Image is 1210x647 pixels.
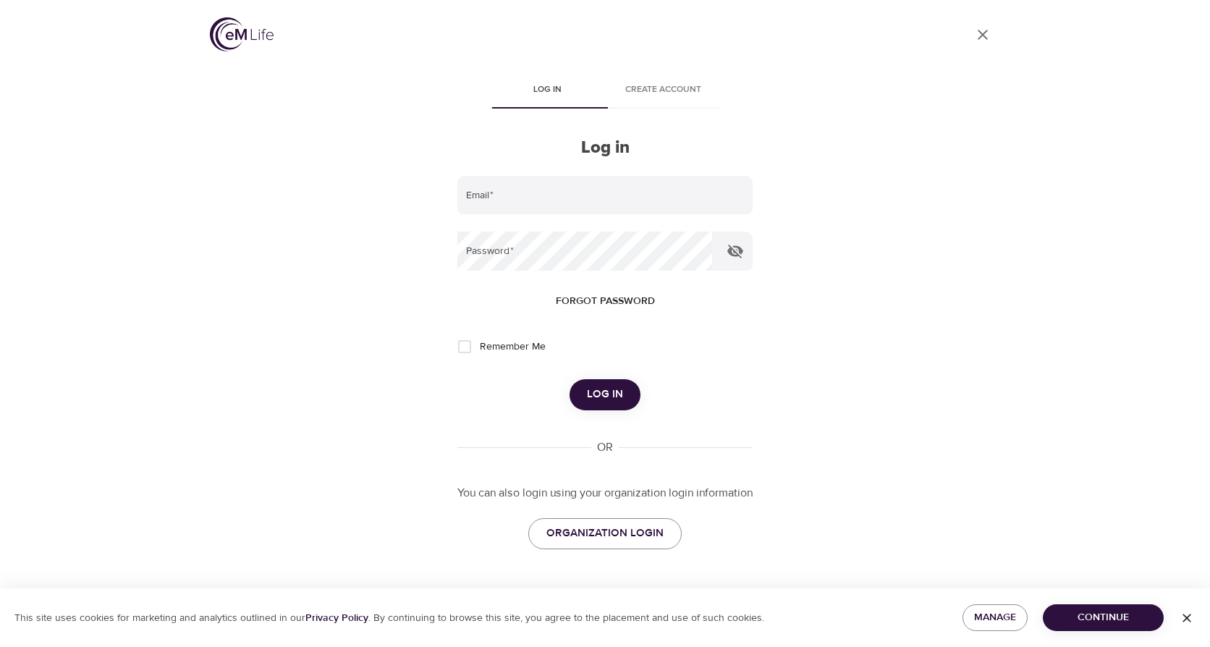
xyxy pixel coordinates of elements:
[570,379,640,410] button: Log in
[587,385,623,404] span: Log in
[614,83,712,98] span: Create account
[965,17,1000,52] a: close
[480,339,546,355] span: Remember Me
[974,609,1016,627] span: Manage
[1054,609,1152,627] span: Continue
[546,524,664,543] span: ORGANIZATION LOGIN
[457,74,753,109] div: disabled tabs example
[305,612,368,625] a: Privacy Policy
[1043,604,1164,631] button: Continue
[457,138,753,158] h2: Log in
[550,288,661,315] button: Forgot password
[457,485,753,502] p: You can also login using your organization login information
[556,292,655,310] span: Forgot password
[528,518,682,549] a: ORGANIZATION LOGIN
[498,83,596,98] span: Log in
[962,604,1028,631] button: Manage
[210,17,274,51] img: logo
[591,439,619,456] div: OR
